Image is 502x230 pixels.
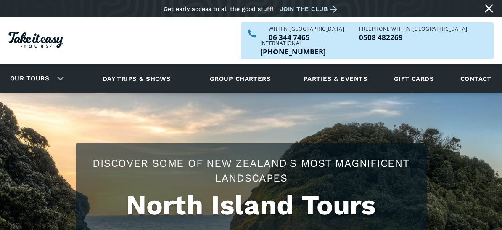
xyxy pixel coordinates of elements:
div: International [260,41,326,46]
p: [PHONE_NUMBER] [260,48,326,55]
div: Freephone WITHIN [GEOGRAPHIC_DATA] [359,27,467,32]
a: Group charters [199,67,281,90]
img: Take it easy Tours logo [8,32,63,48]
a: Our tours [4,69,55,88]
a: Parties & events [299,67,372,90]
a: Day trips & shows [92,67,182,90]
p: 06 344 7465 [269,34,344,41]
a: Call us within NZ on 063447465 [269,34,344,41]
a: Call us outside of NZ on +6463447465 [260,48,326,55]
div: Get early access to all the good stuff! [164,5,273,12]
p: 0508 482269 [359,34,467,41]
a: Homepage [8,28,63,54]
div: WITHIN [GEOGRAPHIC_DATA] [269,27,344,32]
a: Close message [482,2,496,15]
a: Gift cards [390,67,439,90]
h2: Discover some of New Zealand's most magnificent landscapes [84,156,418,185]
a: Contact [456,67,496,90]
a: Join the club [280,4,340,14]
a: Call us freephone within NZ on 0508482269 [359,34,467,41]
h1: North Island Tours [84,190,418,221]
